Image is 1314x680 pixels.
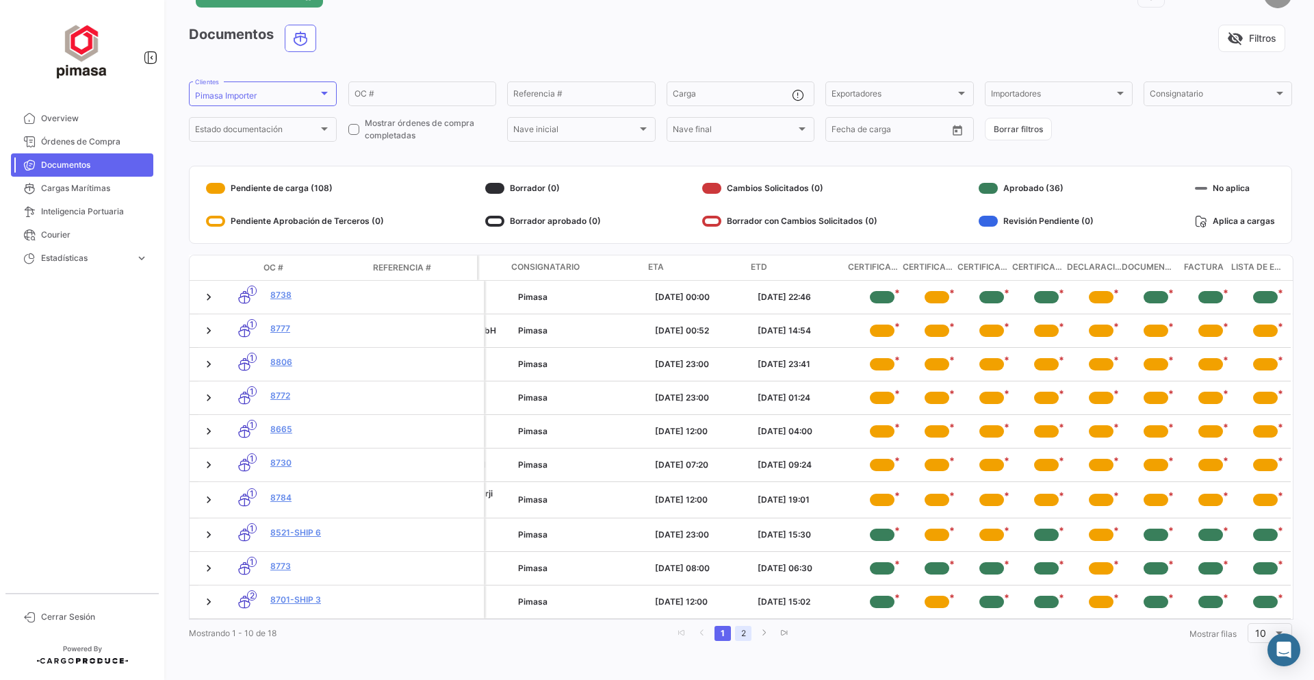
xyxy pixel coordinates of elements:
h3: Documentos [189,25,320,52]
a: Expand/Collapse Row [202,458,216,472]
a: 8665 [270,423,369,436]
a: 8773 [270,560,369,572]
div: [DATE] 23:41 [758,358,849,370]
a: Expand/Collapse Row [202,290,216,304]
div: Borrador aprobado (0) [485,210,601,232]
span: Referencia # [373,262,431,274]
a: 8772 [270,390,369,402]
li: page 1 [712,622,733,645]
datatable-header-cell: ETD [745,255,848,280]
mat-select-trigger: Pimasa Importer [195,90,257,101]
button: Borrar filtros [985,118,1052,140]
datatable-header-cell: Documento de transporte [1122,255,1176,280]
a: 8701-Ship 3 [270,594,369,606]
div: [DATE] 19:01 [758,494,849,506]
span: visibility_off [1227,30,1244,47]
datatable-header-cell: ETA [643,255,745,280]
datatable-header-cell: Factura [1176,255,1231,280]
span: Pimasa [518,325,547,336]
span: Estadísticas [41,252,130,264]
a: Expand/Collapse Row [202,493,216,507]
img: ff117959-d04a-4809-8d46-49844dc85631.png [48,16,116,85]
div: [DATE] 00:52 [655,325,747,337]
span: Overview [41,112,148,125]
span: Mostrando 1 - 10 de 18 [189,628,276,638]
div: [DATE] 15:30 [758,529,849,541]
span: expand_more [136,252,148,264]
span: Estado documentación [195,127,318,136]
a: Inteligencia Portuaria [11,200,153,223]
div: [DATE] 08:00 [655,562,747,575]
span: Pimasa [518,292,547,302]
span: Inteligencia Portuaria [41,205,148,218]
a: Expand/Collapse Row [202,357,216,371]
span: Documentos [41,159,148,171]
span: Factura [1184,261,1224,275]
span: Pimasa [518,459,547,470]
div: Revisión Pendiente (0) [979,210,1094,232]
a: Courier [11,223,153,247]
span: ETA [648,261,664,273]
div: [DATE] 23:00 [655,529,747,541]
span: Pimasa [518,426,547,436]
span: 1 [247,386,257,396]
span: Mostrar órdenes de compra completadas [365,117,496,142]
a: Documentos [11,153,153,177]
span: Certificado de Origen [903,261,957,275]
a: 2 [735,626,751,641]
div: [DATE] 23:00 [655,358,747,370]
input: Hasta [866,127,920,136]
a: 8738 [270,289,369,301]
datatable-header-cell: Certificado de Origen [903,255,957,280]
div: [DATE] 07:20 [655,459,747,471]
span: Courier [41,229,148,241]
input: Desde [832,127,856,136]
span: 1 [247,488,257,499]
a: 8730 [270,457,369,469]
span: Certificado de [PERSON_NAME] [1012,261,1067,275]
a: 1 [714,626,731,641]
span: 1 [247,557,257,567]
span: Cargas Marítimas [41,182,148,194]
div: [DATE] 09:24 [758,459,849,471]
a: 8777 [270,323,369,335]
div: Pendiente de carga (108) [206,177,384,199]
span: Mostrar filas [1189,629,1237,639]
div: [DATE] 04:00 [758,425,849,438]
datatable-header-cell: OC # [258,256,368,279]
a: go to first page [673,626,690,641]
span: Pimasa [518,563,547,573]
span: Pimasa [518,359,547,369]
div: [DATE] 23:00 [655,392,747,404]
a: Expand/Collapse Row [202,425,216,438]
datatable-header-cell: Certificado de Seguro [957,255,1012,280]
div: Cambios Solicitados (0) [702,177,877,199]
datatable-header-cell: Modo de Transporte [217,262,258,273]
span: Declaracion de Ingreso [1067,261,1122,275]
div: No aplica [1195,177,1275,199]
span: Documento de transporte [1122,261,1176,275]
span: 1 [247,286,257,296]
button: Ocean [285,25,315,51]
div: [DATE] 00:00 [655,291,747,303]
datatable-header-cell: Referencia # [368,256,477,279]
div: Borrador con Cambios Solicitados (0) [702,210,877,232]
datatable-header-cell: Certificado de Analisis [848,255,903,280]
div: Aplica a cargas [1195,210,1275,232]
span: Certificado de Seguro [957,261,1012,275]
a: Overview [11,107,153,130]
datatable-header-cell: Certificado de Seguro Pimasa [1012,255,1067,280]
span: 1 [247,353,257,363]
div: Borrador (0) [485,177,601,199]
div: [DATE] 12:00 [655,494,747,506]
div: Pendiente Aprobación de Terceros (0) [206,210,384,232]
span: Exportadores [832,91,955,101]
div: [DATE] 06:30 [758,562,849,575]
span: Pimasa [518,392,547,403]
div: [DATE] 14:54 [758,325,849,337]
span: Consignatario [1150,91,1273,101]
a: 8784 [270,492,369,504]
a: Cargas Marítimas [11,177,153,200]
a: Órdenes de Compra [11,130,153,153]
a: 8521-Ship 6 [270,527,369,539]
